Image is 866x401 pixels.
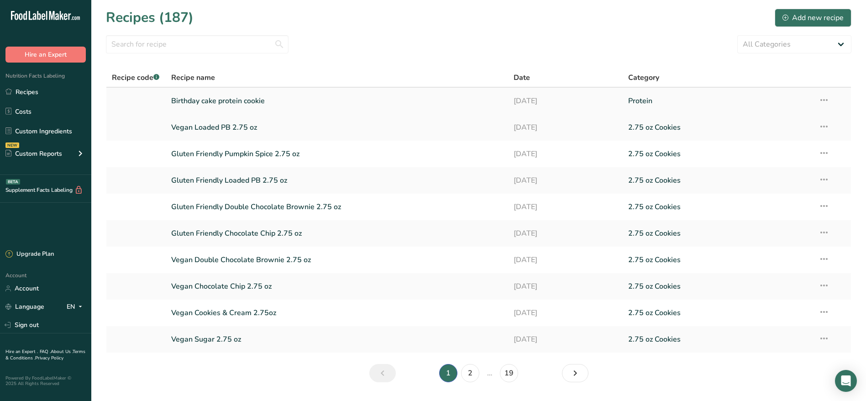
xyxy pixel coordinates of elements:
a: 2.75 oz Cookies [628,197,808,216]
a: Page 19. [500,364,518,382]
a: Birthday cake protein cookie [171,91,503,111]
a: Hire an Expert . [5,348,38,355]
a: Vegan Cookies & Cream 2.75oz [171,303,503,322]
a: Language [5,299,44,315]
a: [DATE] [514,303,617,322]
h1: Recipes (187) [106,7,194,28]
a: 2.75 oz Cookies [628,250,808,269]
div: Open Intercom Messenger [835,370,857,392]
a: 2.75 oz Cookies [628,144,808,164]
a: [DATE] [514,277,617,296]
a: Gluten Friendly Double Chocolate Brownie 2.75 oz [171,197,503,216]
a: Vegan Double Chocolate Brownie 2.75 oz [171,250,503,269]
a: 2.75 oz Cookies [628,330,808,349]
a: [DATE] [514,330,617,349]
a: 2.75 oz Cookies [628,277,808,296]
span: Date [514,72,530,83]
span: Recipe code [112,73,159,83]
a: [DATE] [514,224,617,243]
span: Recipe name [171,72,215,83]
a: Vegan Loaded PB 2.75 oz [171,118,503,137]
a: Next page [562,364,588,382]
a: About Us . [51,348,73,355]
span: Category [628,72,659,83]
a: Previous page [369,364,396,382]
button: Hire an Expert [5,47,86,63]
a: Vegan Chocolate Chip 2.75 oz [171,277,503,296]
a: 2.75 oz Cookies [628,303,808,322]
a: Protein [628,91,808,111]
div: Add new recipe [782,12,844,23]
a: [DATE] [514,197,617,216]
a: FAQ . [40,348,51,355]
a: [DATE] [514,171,617,190]
a: Gluten Friendly Loaded PB 2.75 oz [171,171,503,190]
div: BETA [6,179,20,185]
a: [DATE] [514,144,617,164]
div: Powered By FoodLabelMaker © 2025 All Rights Reserved [5,375,86,386]
a: [DATE] [514,91,617,111]
a: [DATE] [514,118,617,137]
a: 2.75 oz Cookies [628,224,808,243]
div: Custom Reports [5,149,62,158]
button: Add new recipe [775,9,851,27]
div: Upgrade Plan [5,250,54,259]
a: Page 2. [461,364,479,382]
a: [DATE] [514,250,617,269]
a: Gluten Friendly Pumpkin Spice 2.75 oz [171,144,503,164]
div: EN [67,301,86,312]
a: Terms & Conditions . [5,348,85,361]
a: Privacy Policy [35,355,63,361]
a: 2.75 oz Cookies [628,171,808,190]
a: Gluten Friendly Chocolate Chip 2.75 oz [171,224,503,243]
a: 2.75 oz Cookies [628,118,808,137]
input: Search for recipe [106,35,289,53]
a: Vegan Sugar 2.75 oz [171,330,503,349]
div: NEW [5,142,19,148]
